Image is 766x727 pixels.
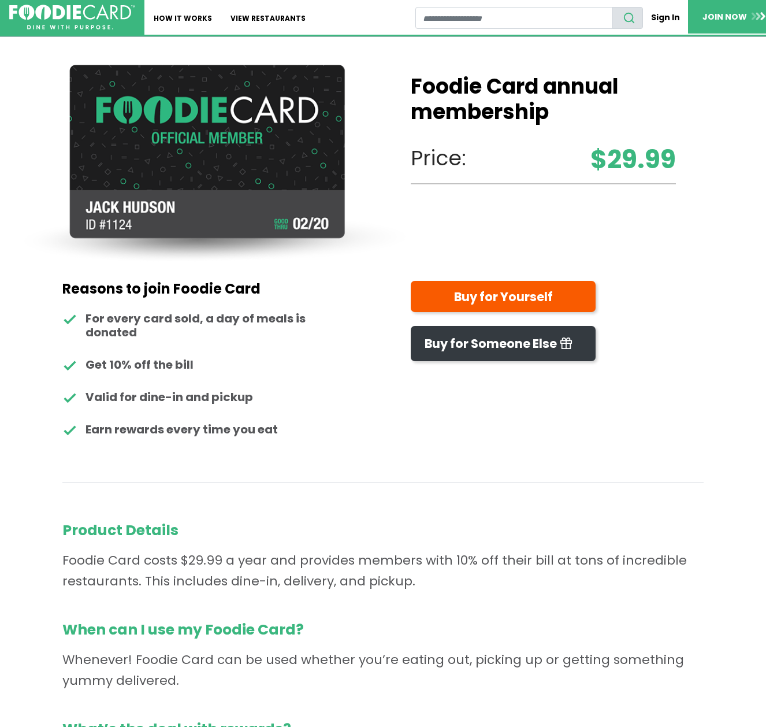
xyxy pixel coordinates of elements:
a: Buy for Yourself [411,281,596,312]
p: Foodie Card costs $29.99 a year and provides members with 10% off their bill at tons of incredibl... [62,520,704,592]
strong: Product Details [62,520,704,541]
strong: $29.99 [590,140,676,179]
p: Price: [411,143,676,174]
li: Earn rewards every time you eat [62,422,337,436]
h1: Foodie Card annual membership [411,74,676,124]
li: Get 10% off the bill [62,358,337,372]
p: Whenever! Foodie Card can be used whether you’re eating out, picking up or getting something yumm... [62,620,704,691]
a: Buy for Someone Else [411,326,596,361]
li: Valid for dine-in and pickup [62,390,337,404]
button: search [612,7,643,29]
a: Sign In [643,7,688,28]
input: restaurant search [415,7,613,29]
img: FoodieCard; Eat, Drink, Save, Donate [9,5,135,30]
h2: Reasons to join Foodie Card [62,281,337,298]
li: For every card sold, a day of meals is donated [62,311,337,339]
strong: When can I use my Foodie Card? [62,620,704,640]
